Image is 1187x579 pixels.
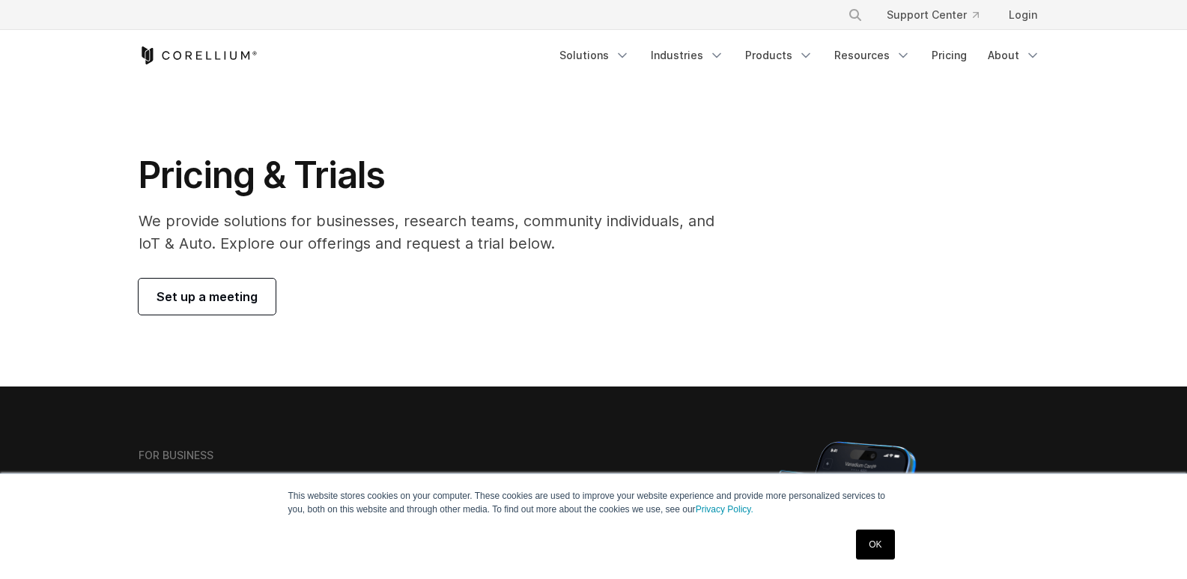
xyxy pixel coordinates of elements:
[736,42,822,69] a: Products
[923,42,976,69] a: Pricing
[830,1,1049,28] div: Navigation Menu
[139,153,735,198] h1: Pricing & Trials
[642,42,733,69] a: Industries
[1136,528,1172,564] iframe: Intercom live chat
[979,42,1049,69] a: About
[139,46,258,64] a: Corellium Home
[696,504,753,515] a: Privacy Policy.
[997,1,1049,28] a: Login
[139,210,735,255] p: We provide solutions for businesses, research teams, community individuals, and IoT & Auto. Explo...
[825,42,920,69] a: Resources
[139,279,276,315] a: Set up a meeting
[139,449,213,462] h6: FOR BUSINESS
[550,42,1049,69] div: Navigation Menu
[856,530,894,560] a: OK
[288,489,899,516] p: This website stores cookies on your computer. These cookies are used to improve your website expe...
[157,288,258,306] span: Set up a meeting
[875,1,991,28] a: Support Center
[550,42,639,69] a: Solutions
[842,1,869,28] button: Search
